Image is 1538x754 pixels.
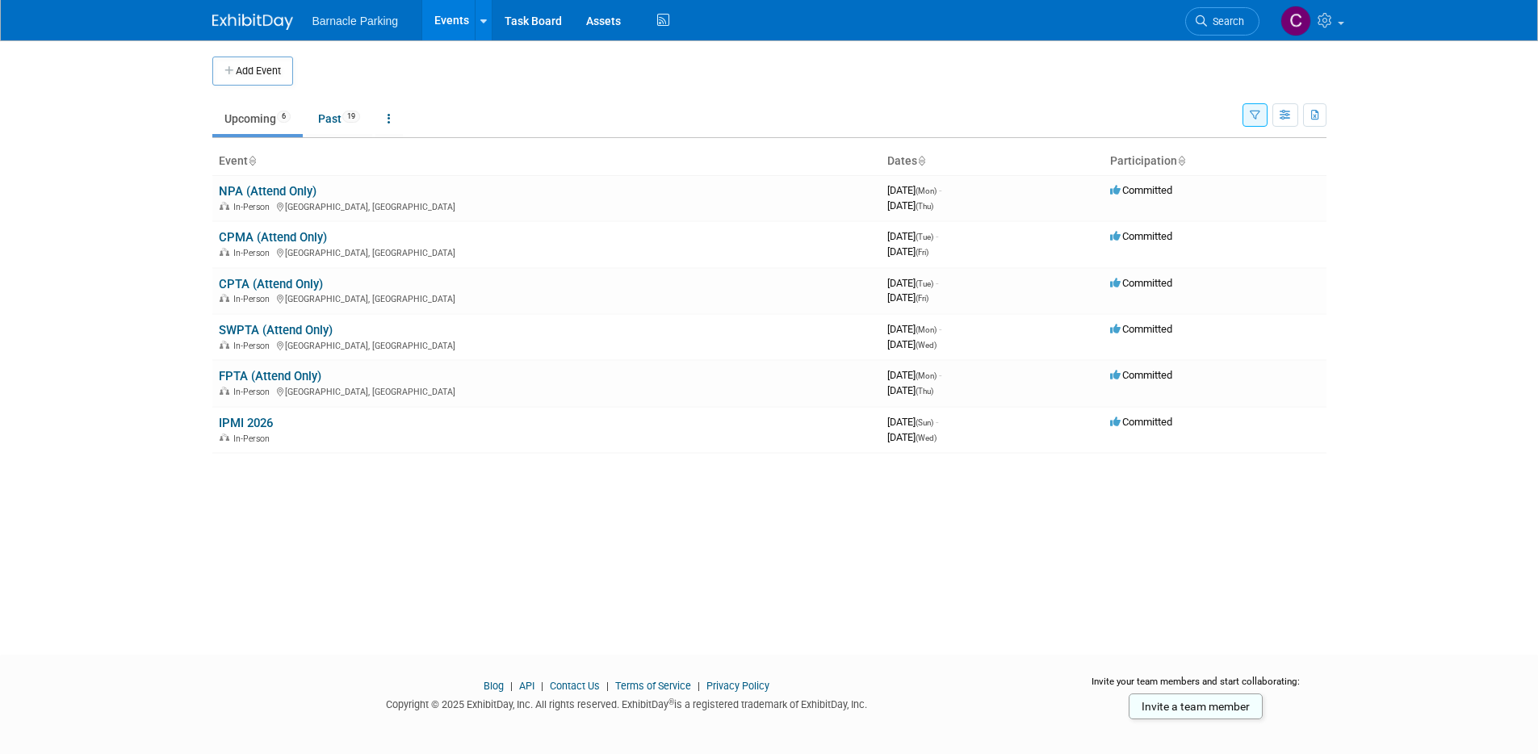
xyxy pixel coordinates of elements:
img: In-Person Event [220,387,229,395]
a: Sort by Participation Type [1177,154,1185,167]
span: [DATE] [887,369,941,381]
span: [DATE] [887,338,937,350]
button: Add Event [212,57,293,86]
sup: ® [668,697,674,706]
span: - [936,277,938,289]
a: API [519,680,534,692]
span: Committed [1110,184,1172,196]
img: In-Person Event [220,294,229,302]
img: In-Person Event [220,434,229,442]
span: [DATE] [887,245,928,258]
a: CPMA (Attend Only) [219,230,327,245]
span: 6 [277,111,291,123]
img: In-Person Event [220,248,229,256]
span: In-Person [233,341,274,351]
th: Event [212,148,881,175]
span: In-Person [233,434,274,444]
span: Committed [1110,369,1172,381]
a: IPMI 2026 [219,416,273,430]
img: In-Person Event [220,202,229,210]
span: (Sun) [916,418,933,427]
span: (Fri) [916,248,928,257]
span: [DATE] [887,277,938,289]
a: SWPTA (Attend Only) [219,323,333,337]
th: Dates [881,148,1104,175]
span: [DATE] [887,384,933,396]
span: - [936,416,938,428]
a: FPTA (Attend Only) [219,369,321,383]
div: Copyright © 2025 ExhibitDay, Inc. All rights reserved. ExhibitDay is a registered trademark of Ex... [212,693,1042,712]
span: [DATE] [887,416,938,428]
a: Blog [484,680,504,692]
a: CPTA (Attend Only) [219,277,323,291]
span: In-Person [233,387,274,397]
img: ExhibitDay [212,14,293,30]
img: In-Person Event [220,341,229,349]
span: - [939,323,941,335]
span: [DATE] [887,230,938,242]
span: [DATE] [887,323,941,335]
span: (Mon) [916,186,937,195]
span: | [537,680,547,692]
span: [DATE] [887,199,933,212]
span: | [602,680,613,692]
span: In-Person [233,248,274,258]
div: Invite your team members and start collaborating: [1066,675,1326,699]
a: Privacy Policy [706,680,769,692]
img: Courtney Daniel [1280,6,1311,36]
span: In-Person [233,202,274,212]
span: (Tue) [916,279,933,288]
span: [DATE] [887,291,928,304]
span: Committed [1110,416,1172,428]
span: (Mon) [916,371,937,380]
div: [GEOGRAPHIC_DATA], [GEOGRAPHIC_DATA] [219,199,874,212]
a: Upcoming6 [212,103,303,134]
span: Committed [1110,277,1172,289]
a: Terms of Service [615,680,691,692]
a: Sort by Start Date [917,154,925,167]
span: (Thu) [916,387,933,396]
a: Sort by Event Name [248,154,256,167]
span: - [936,230,938,242]
span: (Wed) [916,434,937,442]
span: Committed [1110,323,1172,335]
span: Search [1207,15,1244,27]
span: (Thu) [916,202,933,211]
span: (Fri) [916,294,928,303]
th: Participation [1104,148,1326,175]
span: In-Person [233,294,274,304]
a: Invite a team member [1129,693,1263,719]
div: [GEOGRAPHIC_DATA], [GEOGRAPHIC_DATA] [219,338,874,351]
span: (Wed) [916,341,937,350]
span: | [694,680,704,692]
span: (Tue) [916,232,933,241]
div: [GEOGRAPHIC_DATA], [GEOGRAPHIC_DATA] [219,384,874,397]
span: (Mon) [916,325,937,334]
a: Search [1185,7,1259,36]
span: Barnacle Parking [312,15,399,27]
a: Past19 [306,103,372,134]
a: NPA (Attend Only) [219,184,316,199]
a: Contact Us [550,680,600,692]
span: - [939,184,941,196]
span: [DATE] [887,184,941,196]
span: [DATE] [887,431,937,443]
span: Committed [1110,230,1172,242]
div: [GEOGRAPHIC_DATA], [GEOGRAPHIC_DATA] [219,245,874,258]
span: - [939,369,941,381]
span: | [506,680,517,692]
span: 19 [342,111,360,123]
div: [GEOGRAPHIC_DATA], [GEOGRAPHIC_DATA] [219,291,874,304]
